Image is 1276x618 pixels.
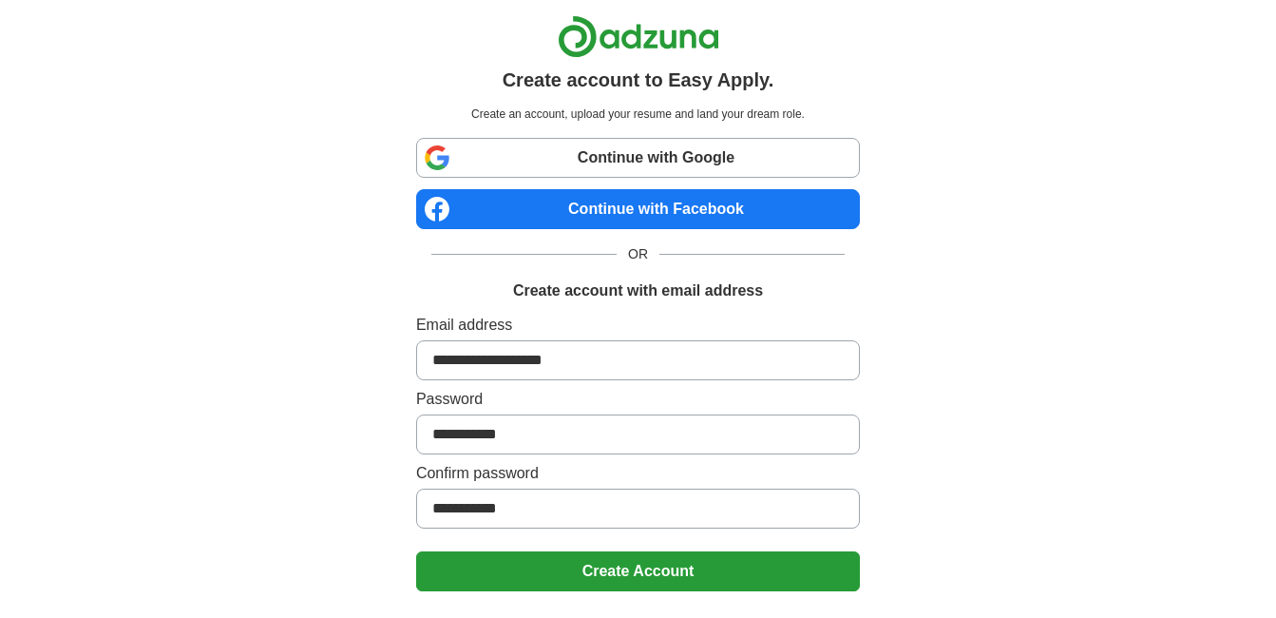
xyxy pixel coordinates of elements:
[558,15,719,58] img: Adzuna logo
[503,66,774,94] h1: Create account to Easy Apply.
[416,314,860,337] label: Email address
[416,462,860,485] label: Confirm password
[420,106,856,123] p: Create an account, upload your resume and land your dream role.
[513,280,763,302] h1: Create account with email address
[416,189,860,229] a: Continue with Facebook
[617,244,659,264] span: OR
[416,388,860,411] label: Password
[416,551,860,591] button: Create Account
[416,138,860,178] a: Continue with Google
